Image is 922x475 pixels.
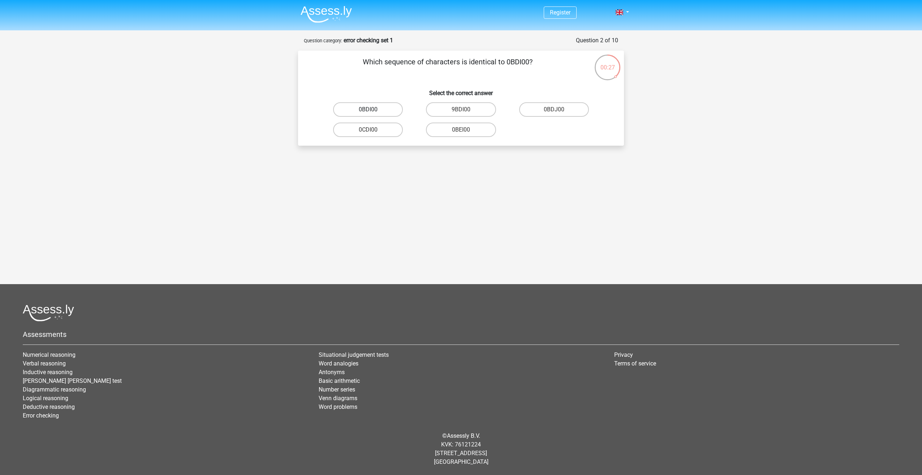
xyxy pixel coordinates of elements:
div: 00:27 [594,54,621,72]
img: Assessly logo [23,304,74,321]
h5: Assessments [23,330,899,339]
a: Deductive reasoning [23,403,75,410]
img: Assessly [301,6,352,23]
a: Word problems [319,403,357,410]
a: [PERSON_NAME] [PERSON_NAME] test [23,377,122,384]
a: Error checking [23,412,59,419]
h6: Select the correct answer [310,84,612,97]
a: Word analogies [319,360,358,367]
a: Number series [319,386,355,393]
strong: error checking set 1 [344,37,393,44]
a: Diagrammatic reasoning [23,386,86,393]
a: Register [550,9,570,16]
label: 0CDI00 [333,123,403,137]
div: © KVK: 76121224 [STREET_ADDRESS] [GEOGRAPHIC_DATA] [17,426,905,472]
label: 0BDJ00 [519,102,589,117]
a: Privacy [614,351,633,358]
a: Terms of service [614,360,656,367]
a: Numerical reasoning [23,351,76,358]
a: Assessly B.V. [447,432,480,439]
div: Question 2 of 10 [576,36,618,45]
p: Which sequence of characters is identical to 0BDI00? [310,56,585,78]
a: Inductive reasoning [23,369,73,376]
a: Situational judgement tests [319,351,389,358]
label: 0BEI00 [426,123,496,137]
small: Question category: [304,38,342,43]
a: Basic arithmetic [319,377,360,384]
label: 0BDI00 [333,102,403,117]
a: Antonyms [319,369,345,376]
a: Logical reasoning [23,395,68,402]
label: 9BDI00 [426,102,496,117]
a: Verbal reasoning [23,360,66,367]
a: Venn diagrams [319,395,357,402]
